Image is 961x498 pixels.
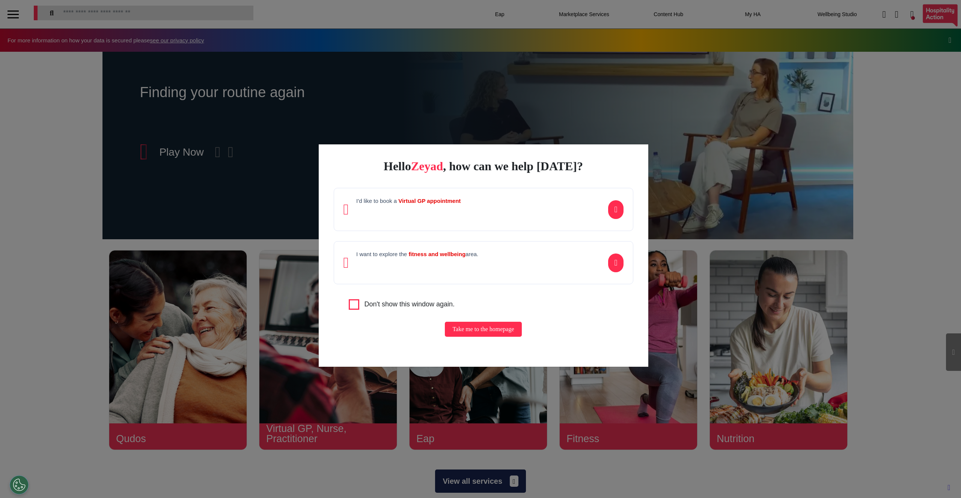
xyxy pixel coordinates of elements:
[445,322,521,337] button: Take me to the homepage
[411,159,443,173] span: Zeyad
[408,251,465,257] strong: fitness and wellbeing
[334,159,633,173] div: Hello , how can we help [DATE]?
[10,475,29,494] button: Open Preferences
[349,299,359,310] input: Agree to privacy policy
[356,198,461,204] h4: I'd like to book a
[365,299,455,310] label: Don't show this window again.
[356,251,478,258] h4: I want to explore the area.
[398,198,461,204] strong: Virtual GP appointment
